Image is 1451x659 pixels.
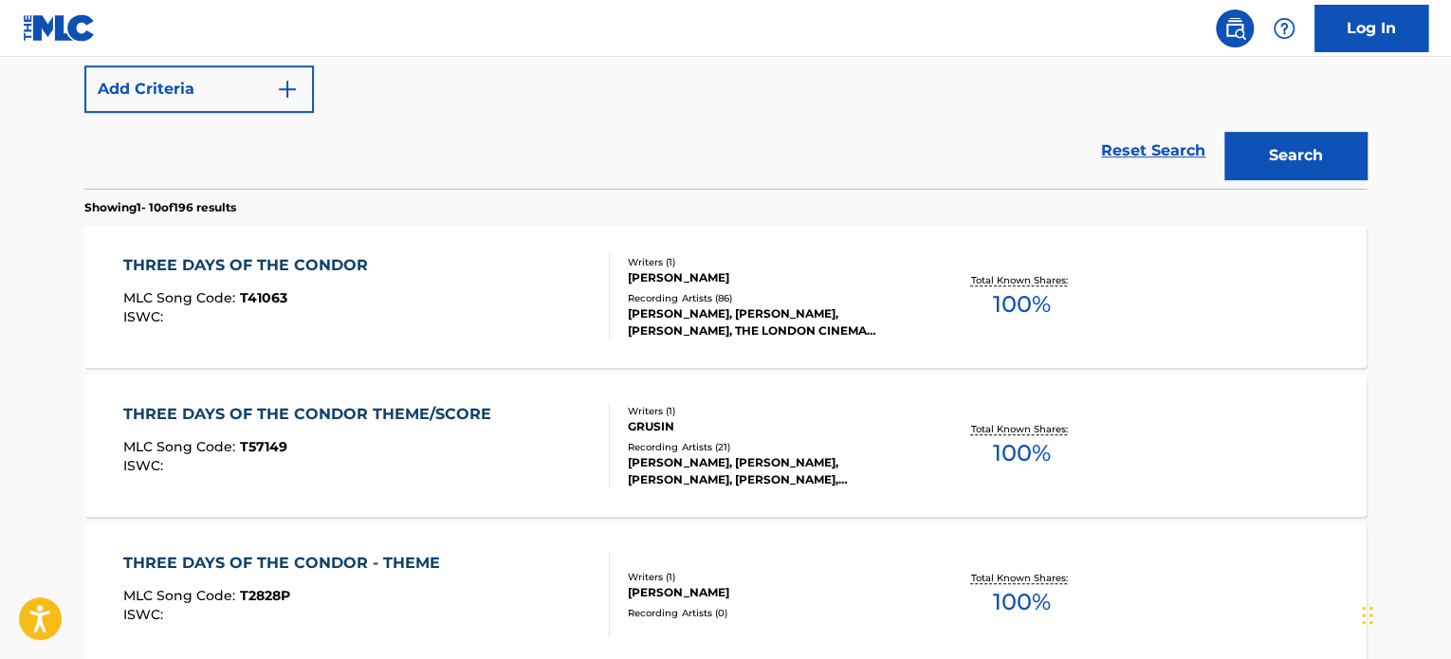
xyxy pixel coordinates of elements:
div: THREE DAYS OF THE CONDOR [123,254,377,277]
span: T57149 [240,438,287,455]
a: Reset Search [1092,130,1215,172]
span: 100 % [992,585,1050,619]
span: T2828P [240,587,290,604]
span: MLC Song Code : [123,289,240,306]
a: Public Search [1216,9,1254,47]
span: MLC Song Code : [123,438,240,455]
img: MLC Logo [23,14,96,42]
span: T41063 [240,289,287,306]
p: Showing 1 - 10 of 196 results [84,199,236,216]
span: 100 % [992,436,1050,470]
div: Writers ( 1 ) [628,570,914,584]
div: [PERSON_NAME] [628,269,914,286]
span: ISWC : [123,606,168,623]
p: Total Known Shares: [970,571,1072,585]
div: Drag [1362,587,1373,644]
a: THREE DAYS OF THE CONDORMLC Song Code:T41063ISWC:Writers (1)[PERSON_NAME]Recording Artists (86)[P... [84,226,1367,368]
div: Writers ( 1 ) [628,255,914,269]
div: THREE DAYS OF THE CONDOR THEME/SCORE [123,403,501,426]
span: ISWC : [123,308,168,325]
div: THREE DAYS OF THE CONDOR - THEME [123,552,450,575]
a: THREE DAYS OF THE CONDOR THEME/SCOREMLC Song Code:T57149ISWC:Writers (1)GRUSINRecording Artists (... [84,375,1367,517]
div: Recording Artists ( 21 ) [628,440,914,454]
iframe: Chat Widget [1356,568,1451,659]
div: [PERSON_NAME], [PERSON_NAME], [PERSON_NAME], THE LONDON CINEMA ORCHESTRA, [PERSON_NAME], [PERSON_... [628,305,914,339]
button: Search [1224,132,1367,179]
img: 9d2ae6d4665cec9f34b9.svg [276,78,299,101]
div: [PERSON_NAME] [628,584,914,601]
div: [PERSON_NAME], [PERSON_NAME], [PERSON_NAME], [PERSON_NAME], [PERSON_NAME] [628,454,914,488]
div: Recording Artists ( 0 ) [628,606,914,620]
a: Log In [1314,5,1428,52]
div: GRUSIN [628,418,914,435]
div: Recording Artists ( 86 ) [628,291,914,305]
span: MLC Song Code : [123,587,240,604]
img: search [1223,17,1246,40]
img: help [1273,17,1295,40]
span: ISWC : [123,457,168,474]
button: Add Criteria [84,65,314,113]
p: Total Known Shares: [970,422,1072,436]
div: Help [1265,9,1303,47]
div: Writers ( 1 ) [628,404,914,418]
p: Total Known Shares: [970,273,1072,287]
span: 100 % [992,287,1050,321]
